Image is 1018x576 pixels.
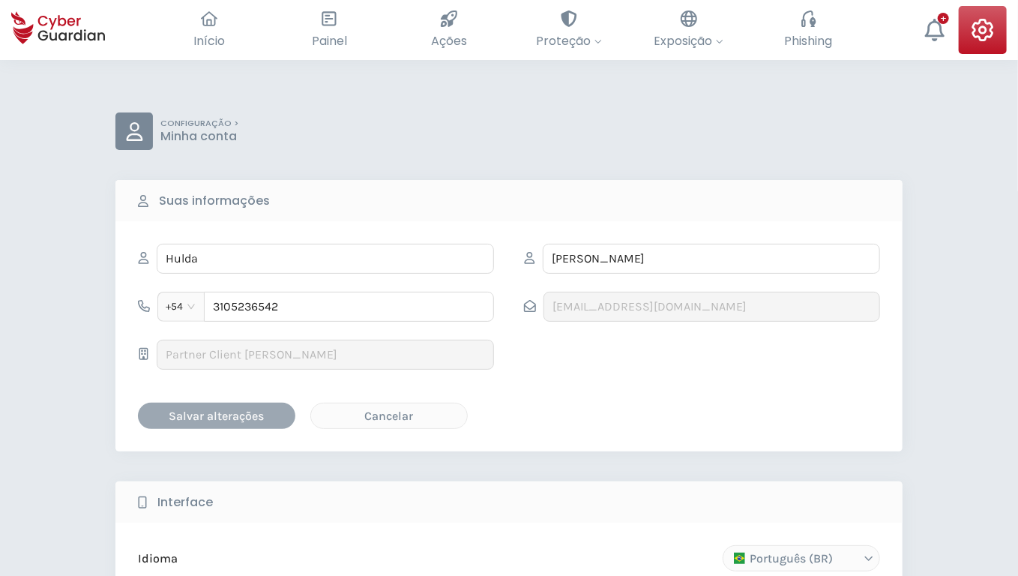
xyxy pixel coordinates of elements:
[312,31,347,50] span: Painel
[149,406,284,425] div: Salvar alterações
[160,118,238,129] p: CONFIGURAÇÃO >
[157,493,213,511] b: Interface
[654,31,723,50] span: Exposição
[536,31,602,50] span: Proteção
[193,31,225,50] span: Início
[150,6,270,54] button: Início
[389,6,509,54] button: Ações
[509,6,629,54] button: Proteção
[138,403,295,429] button: Salvar alterações
[160,129,238,144] p: Minha conta
[159,192,270,210] b: Suas informações
[785,31,833,50] span: Phishing
[749,6,869,54] button: Phishing
[166,295,196,318] span: +54
[310,403,468,429] button: Cancelar
[629,6,749,54] button: Exposição
[431,31,467,50] span: Ações
[734,545,745,571] img: /static/media/br.f1b8e364.svg-logo
[322,406,456,425] div: Cancelar
[138,551,178,566] p: Idioma
[269,6,389,54] button: Painel
[938,13,949,24] div: +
